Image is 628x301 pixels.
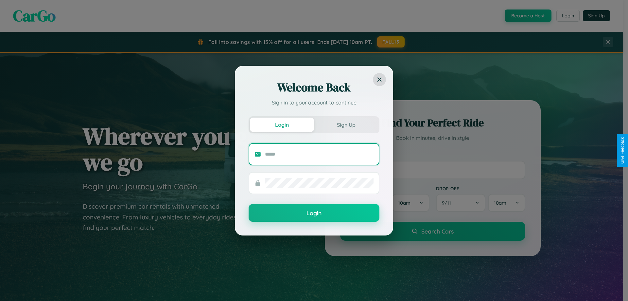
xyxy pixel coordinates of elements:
[620,137,625,164] div: Give Feedback
[250,118,314,132] button: Login
[314,118,378,132] button: Sign Up
[249,99,379,106] p: Sign in to your account to continue
[249,80,379,95] h2: Welcome Back
[249,204,379,222] button: Login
